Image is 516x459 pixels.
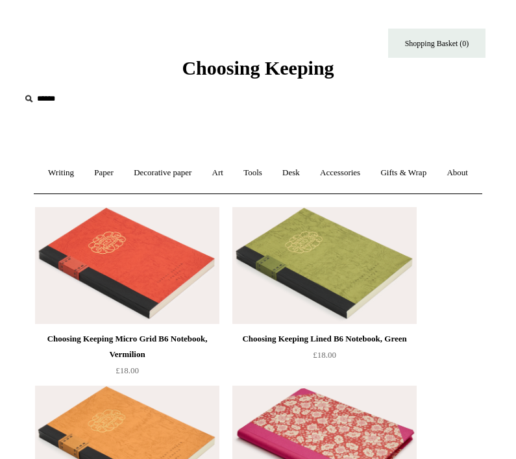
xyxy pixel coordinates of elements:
[38,331,216,362] div: Choosing Keeping Micro Grid B6 Notebook, Vermilion
[232,331,417,384] a: Choosing Keeping Lined B6 Notebook, Green £18.00
[116,366,139,375] span: £18.00
[234,156,271,190] a: Tools
[232,207,417,324] img: Choosing Keeping Lined B6 Notebook, Green
[311,156,369,190] a: Accessories
[437,156,477,190] a: About
[388,29,485,58] a: Shopping Basket (0)
[182,57,334,79] span: Choosing Keeping
[182,68,334,77] a: Choosing Keeping
[35,207,219,324] a: Choosing Keeping Micro Grid B6 Notebook, Vermilion Choosing Keeping Micro Grid B6 Notebook, Vermi...
[39,156,83,190] a: Writing
[371,156,436,190] a: Gifts & Wrap
[125,156,201,190] a: Decorative paper
[203,156,232,190] a: Art
[273,156,309,190] a: Desk
[232,207,417,324] a: Choosing Keeping Lined B6 Notebook, Green Choosing Keeping Lined B6 Notebook, Green
[35,207,219,324] img: Choosing Keeping Micro Grid B6 Notebook, Vermilion
[85,156,123,190] a: Paper
[35,331,219,384] a: Choosing Keeping Micro Grid B6 Notebook, Vermilion £18.00
[236,331,413,347] div: Choosing Keeping Lined B6 Notebook, Green
[313,350,336,360] span: £18.00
